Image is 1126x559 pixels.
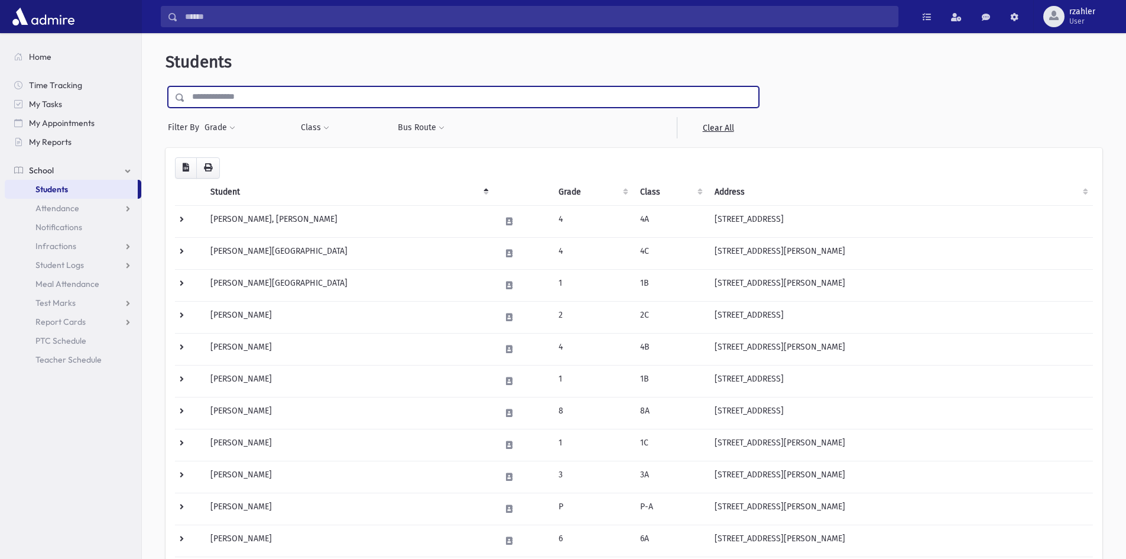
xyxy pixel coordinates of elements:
[633,205,708,237] td: 4A
[203,525,494,557] td: [PERSON_NAME]
[551,179,634,206] th: Grade: activate to sort column ascending
[300,117,330,138] button: Class
[708,365,1093,397] td: [STREET_ADDRESS]
[203,269,494,301] td: [PERSON_NAME][GEOGRAPHIC_DATA]
[708,429,1093,461] td: [STREET_ADDRESS][PERSON_NAME]
[708,397,1093,429] td: [STREET_ADDRESS]
[708,179,1093,206] th: Address: activate to sort column ascending
[633,429,708,461] td: 1C
[5,237,141,256] a: Infractions
[203,493,494,525] td: [PERSON_NAME]
[178,6,898,27] input: Search
[551,429,634,461] td: 1
[9,5,77,28] img: AdmirePro
[633,493,708,525] td: P-A
[708,205,1093,237] td: [STREET_ADDRESS]
[35,335,86,346] span: PTC Schedule
[5,47,141,66] a: Home
[35,184,68,195] span: Students
[5,95,141,114] a: My Tasks
[633,525,708,557] td: 6A
[5,312,141,331] a: Report Cards
[551,461,634,493] td: 3
[708,333,1093,365] td: [STREET_ADDRESS][PERSON_NAME]
[203,461,494,493] td: [PERSON_NAME]
[1069,7,1095,17] span: rzahler
[203,179,494,206] th: Student: activate to sort column descending
[633,461,708,493] td: 3A
[708,525,1093,557] td: [STREET_ADDRESS][PERSON_NAME]
[5,256,141,274] a: Student Logs
[708,493,1093,525] td: [STREET_ADDRESS][PERSON_NAME]
[633,365,708,397] td: 1B
[5,161,141,180] a: School
[35,298,76,308] span: Test Marks
[551,365,634,397] td: 1
[203,333,494,365] td: [PERSON_NAME]
[196,157,220,179] button: Print
[5,114,141,133] a: My Appointments
[551,237,634,269] td: 4
[203,429,494,461] td: [PERSON_NAME]
[166,52,232,72] span: Students
[35,279,99,289] span: Meal Attendance
[633,179,708,206] th: Class: activate to sort column ascending
[5,350,141,369] a: Teacher Schedule
[5,76,141,95] a: Time Tracking
[204,117,236,138] button: Grade
[5,133,141,151] a: My Reports
[551,301,634,333] td: 2
[203,365,494,397] td: [PERSON_NAME]
[29,118,95,128] span: My Appointments
[35,241,76,251] span: Infractions
[5,218,141,237] a: Notifications
[29,165,54,176] span: School
[29,99,62,109] span: My Tasks
[29,51,51,62] span: Home
[551,493,634,525] td: P
[708,237,1093,269] td: [STREET_ADDRESS][PERSON_NAME]
[551,397,634,429] td: 8
[677,117,759,138] a: Clear All
[551,525,634,557] td: 6
[5,331,141,350] a: PTC Schedule
[5,274,141,293] a: Meal Attendance
[5,180,138,199] a: Students
[203,397,494,429] td: [PERSON_NAME]
[35,260,84,270] span: Student Logs
[633,333,708,365] td: 4B
[633,397,708,429] td: 8A
[5,293,141,312] a: Test Marks
[168,121,204,134] span: Filter By
[203,237,494,269] td: [PERSON_NAME][GEOGRAPHIC_DATA]
[29,80,82,91] span: Time Tracking
[633,269,708,301] td: 1B
[708,301,1093,333] td: [STREET_ADDRESS]
[35,354,102,365] span: Teacher Schedule
[5,199,141,218] a: Attendance
[35,316,86,327] span: Report Cards
[29,137,72,147] span: My Reports
[633,301,708,333] td: 2C
[708,269,1093,301] td: [STREET_ADDRESS][PERSON_NAME]
[175,157,197,179] button: CSV
[203,205,494,237] td: [PERSON_NAME], [PERSON_NAME]
[397,117,445,138] button: Bus Route
[708,461,1093,493] td: [STREET_ADDRESS][PERSON_NAME]
[551,205,634,237] td: 4
[203,301,494,333] td: [PERSON_NAME]
[35,203,79,214] span: Attendance
[1069,17,1095,26] span: User
[633,237,708,269] td: 4C
[551,333,634,365] td: 4
[35,222,82,232] span: Notifications
[551,269,634,301] td: 1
